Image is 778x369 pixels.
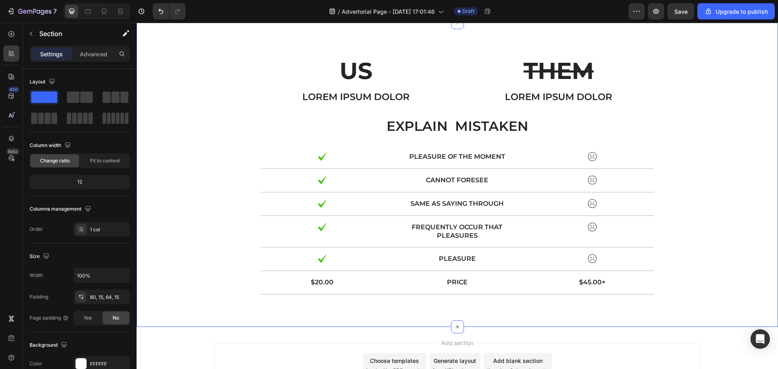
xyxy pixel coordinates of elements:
[90,360,128,368] div: FFFFFF
[704,7,768,16] div: Upgrade to publish
[40,50,63,58] p: Settings
[30,314,69,322] div: Page padding
[6,148,19,155] div: Beta
[125,95,517,112] p: explain mistaken
[30,77,57,87] div: Layout
[351,344,411,351] span: then drag & drop elements
[137,23,778,369] iframe: Design area
[667,3,694,19] button: Save
[90,226,128,233] div: 1 col
[3,3,60,19] button: 7
[90,294,128,301] div: 80, 15, 64, 15
[30,272,43,279] div: Width
[357,334,406,342] div: Add blank section
[113,314,119,322] span: No
[260,200,381,218] p: frequently occur that pleasures
[125,256,246,264] p: $20.00
[260,232,381,241] p: pleasure
[260,130,381,139] p: pleasure of the moment
[451,129,461,139] img: gempages_432750572815254551-ed9ddb4d-ddf4-4ae7-ae73-be6a5f452558.svg
[697,3,775,19] button: Upgrade to publish
[297,334,340,342] div: Generate layout
[80,50,107,58] p: Advanced
[462,8,474,15] span: Draft
[451,153,461,162] img: gempages_432750572815254551-ed9ddb4d-ddf4-4ae7-ae73-be6a5f452558.svg
[30,204,93,215] div: Columns management
[90,157,120,164] span: Fit to content
[387,34,457,62] s: THEM
[30,360,42,367] div: Color
[296,344,340,351] span: from URL or image
[181,231,190,241] img: gempages_432750572815254551-a8dbcb98-7050-4447-ba7b-34b244cf12ff.svg
[395,256,516,264] p: $45.00+
[53,6,57,16] p: 7
[674,8,688,15] span: Save
[30,251,51,262] div: Size
[40,157,70,164] span: Change ratio
[260,154,381,162] p: cannot foresee
[230,344,285,351] span: inspired by CRO experts
[30,340,69,351] div: Background
[260,177,381,186] p: same as saying through
[338,7,340,16] span: /
[451,231,461,241] img: gempages_432750572815254551-ed9ddb4d-ddf4-4ae7-ae73-be6a5f452558.svg
[328,68,517,81] p: Lorem ipsum dolor
[83,314,92,322] span: Yes
[233,334,282,342] div: Choose templates
[750,329,770,349] div: Open Intercom Messenger
[181,129,190,139] img: gempages_432750572815254551-a8dbcb98-7050-4447-ba7b-34b244cf12ff.svg
[260,256,381,264] p: Price
[39,29,106,38] p: Section
[342,7,435,16] span: Advertorial Page - [DATE] 17:01:46
[30,140,73,151] div: Column width
[181,200,190,209] img: gempages_432750572815254551-a8dbcb98-7050-4447-ba7b-34b244cf12ff.svg
[451,200,461,209] img: gempages_432750572815254551-ed9ddb4d-ddf4-4ae7-ae73-be6a5f452558.svg
[181,153,190,162] img: gempages_432750572815254551-a8dbcb98-7050-4447-ba7b-34b244cf12ff.svg
[181,176,190,186] img: gempages_432750572815254551-a8dbcb98-7050-4447-ba7b-34b244cf12ff.svg
[74,268,130,283] input: Auto
[31,176,128,188] div: 12
[30,226,43,233] div: Order
[301,316,340,324] span: Add section
[153,3,186,19] div: Undo/Redo
[8,86,19,93] div: 450
[30,293,48,301] div: Padding
[451,176,461,186] img: gempages_432750572815254551-ed9ddb4d-ddf4-4ae7-ae73-be6a5f452558.svg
